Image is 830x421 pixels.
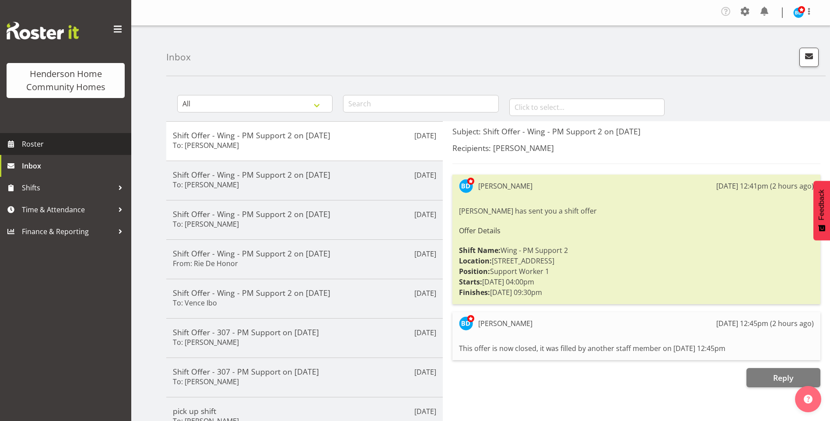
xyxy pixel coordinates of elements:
[173,130,436,140] h5: Shift Offer - Wing - PM Support 2 on [DATE]
[173,327,436,337] h5: Shift Offer - 307 - PM Support on [DATE]
[22,225,114,238] span: Finance & Reporting
[746,368,820,387] button: Reply
[478,181,532,191] div: [PERSON_NAME]
[414,209,436,220] p: [DATE]
[173,170,436,179] h5: Shift Offer - Wing - PM Support 2 on [DATE]
[452,143,820,153] h5: Recipients: [PERSON_NAME]
[793,7,804,18] img: barbara-dunlop8515.jpg
[716,318,814,329] div: [DATE] 12:45pm (2 hours ago)
[173,180,239,189] h6: To: [PERSON_NAME]
[818,189,826,220] span: Feedback
[173,209,436,219] h5: Shift Offer - Wing - PM Support 2 on [DATE]
[22,137,127,151] span: Roster
[478,318,532,329] div: [PERSON_NAME]
[166,52,191,62] h4: Inbox
[459,267,490,276] strong: Position:
[414,367,436,377] p: [DATE]
[22,203,114,216] span: Time & Attendance
[452,126,820,136] h5: Subject: Shift Offer - Wing - PM Support 2 on [DATE]
[414,406,436,417] p: [DATE]
[343,95,498,112] input: Search
[22,159,127,172] span: Inbox
[459,203,814,300] div: [PERSON_NAME] has sent you a shift offer Wing - PM Support 2 [STREET_ADDRESS] Support Worker 1 [D...
[773,372,793,383] span: Reply
[414,130,436,141] p: [DATE]
[459,277,482,287] strong: Starts:
[459,227,814,235] h6: Offer Details
[414,288,436,298] p: [DATE]
[459,179,473,193] img: barbara-dunlop8515.jpg
[804,395,812,403] img: help-xxl-2.png
[173,298,217,307] h6: To: Vence Ibo
[173,249,436,258] h5: Shift Offer - Wing - PM Support 2 on [DATE]
[173,406,436,416] h5: pick up shift
[414,249,436,259] p: [DATE]
[459,246,501,255] strong: Shift Name:
[173,338,239,347] h6: To: [PERSON_NAME]
[173,288,436,298] h5: Shift Offer - Wing - PM Support 2 on [DATE]
[7,22,79,39] img: Rosterit website logo
[509,98,665,116] input: Click to select...
[459,341,814,356] div: This offer is now closed, it was filled by another staff member on [DATE] 12:45pm
[173,259,238,268] h6: From: Rie De Honor
[173,377,239,386] h6: To: [PERSON_NAME]
[173,141,239,150] h6: To: [PERSON_NAME]
[414,170,436,180] p: [DATE]
[173,367,436,376] h5: Shift Offer - 307 - PM Support on [DATE]
[22,181,114,194] span: Shifts
[414,327,436,338] p: [DATE]
[716,181,814,191] div: [DATE] 12:41pm (2 hours ago)
[459,288,490,297] strong: Finishes:
[459,256,492,266] strong: Location:
[813,181,830,240] button: Feedback - Show survey
[173,220,239,228] h6: To: [PERSON_NAME]
[15,67,116,94] div: Henderson Home Community Homes
[459,316,473,330] img: barbara-dunlop8515.jpg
